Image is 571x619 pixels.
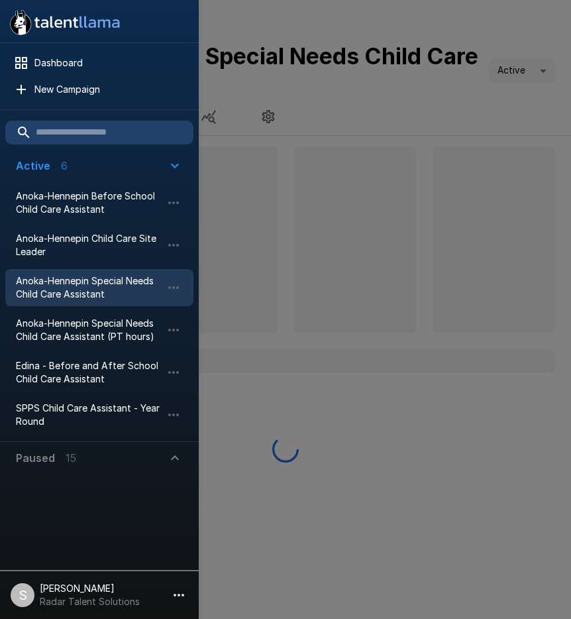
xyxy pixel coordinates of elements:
p: Active [16,158,50,174]
span: Anoka-Hennepin Special Needs Child Care Assistant [16,274,162,301]
div: Anoka-Hennepin Special Needs Child Care Assistant [5,269,193,306]
div: Anoka-Hennepin Before School Child Care Assistant [5,184,193,221]
p: Radar Talent Solutions [40,595,140,608]
span: SPPS Child Care Assistant - Year Round [16,402,162,428]
div: Edina - Before and After School Child Care Assistant [5,354,193,391]
span: Dashboard [34,56,183,70]
p: 15 [66,450,76,466]
span: New Campaign [34,83,183,96]
p: Paused [16,450,55,466]
div: S [11,583,34,607]
span: Anoka-Hennepin Child Care Site Leader [16,232,162,258]
div: New Campaign [5,78,193,101]
div: SPPS Child Care Assistant - Year Round [5,396,193,433]
span: Edina - Before and After School Child Care Assistant [16,359,162,386]
div: Anoka-Hennepin Child Care Site Leader [5,227,193,264]
p: 6 [61,158,68,174]
div: Anoka-Hennepin Special Needs Child Care Assistant (PT hours) [5,311,193,349]
span: Anoka-Hennepin Before School Child Care Assistant [16,190,162,216]
button: Paused15 [5,442,193,474]
button: Active6 [5,150,193,182]
div: Dashboard [5,51,193,75]
p: [PERSON_NAME] [40,582,140,595]
span: Anoka-Hennepin Special Needs Child Care Assistant (PT hours) [16,317,162,343]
